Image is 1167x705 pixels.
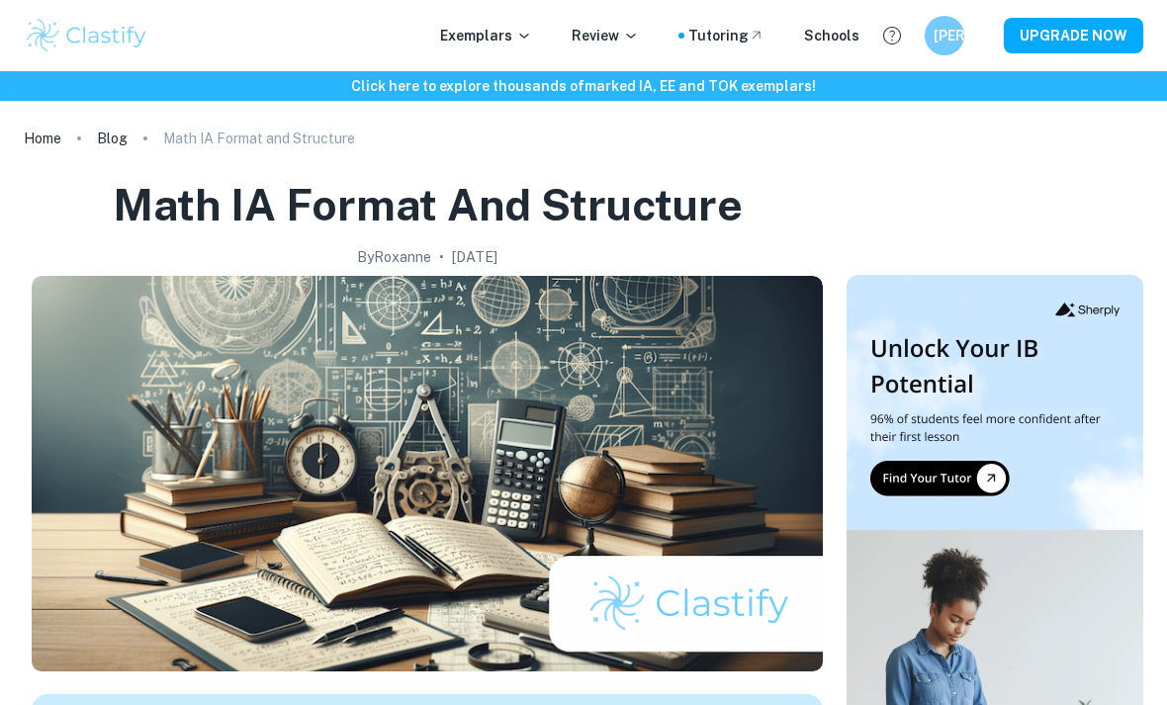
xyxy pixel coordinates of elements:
p: Math IA Format and Structure [163,128,355,149]
h6: [PERSON_NAME] [934,25,956,46]
h2: [DATE] [452,246,497,268]
img: Math IA Format and Structure cover image [32,276,823,671]
p: Review [572,25,639,46]
p: • [439,246,444,268]
button: Help and Feedback [875,19,909,52]
img: Clastify logo [24,16,149,55]
a: Schools [804,25,859,46]
button: [PERSON_NAME] [925,16,964,55]
h6: Click here to explore thousands of marked IA, EE and TOK exemplars ! [4,75,1163,97]
a: Tutoring [688,25,764,46]
a: Blog [97,125,128,152]
h1: Math IA Format and Structure [113,176,743,234]
a: Home [24,125,61,152]
p: Exemplars [440,25,532,46]
h2: By Roxanne [357,246,431,268]
button: UPGRADE NOW [1004,18,1143,53]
